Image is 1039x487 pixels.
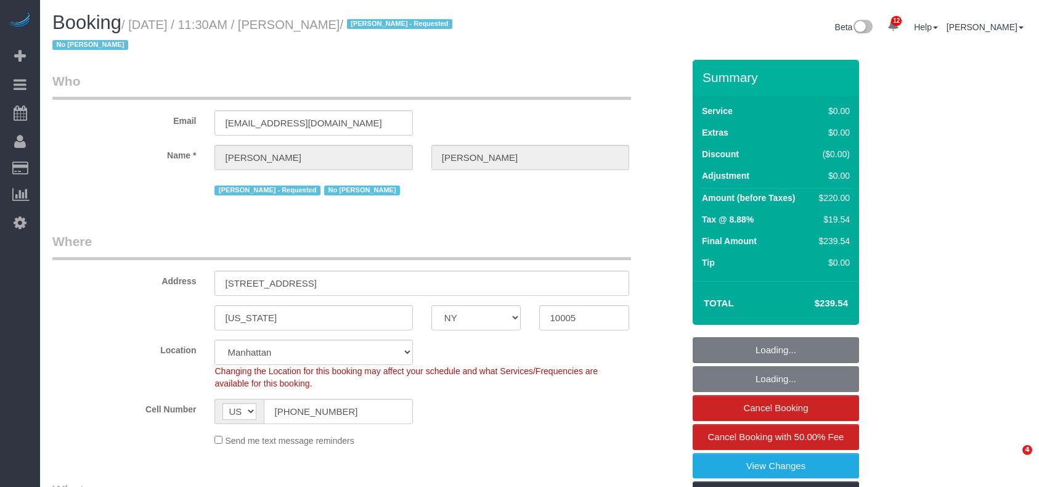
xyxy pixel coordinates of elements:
strong: Total [704,298,734,308]
label: Name * [43,145,205,162]
input: Zip Code [539,305,629,330]
label: Final Amount [702,235,757,247]
label: Email [43,110,205,127]
div: $0.00 [814,126,850,139]
a: Help [914,22,938,32]
small: / [DATE] / 11:30AM / [PERSON_NAME] [52,18,456,52]
a: 12 [881,12,905,39]
span: Send me text message reminders [225,436,354,446]
div: $19.54 [814,213,850,226]
label: Adjustment [702,170,749,182]
div: $0.00 [814,105,850,117]
input: City [214,305,412,330]
label: Address [43,271,205,287]
label: Extras [702,126,728,139]
label: Location [43,340,205,356]
a: Cancel Booking [693,395,859,421]
legend: Where [52,232,631,260]
input: First Name [214,145,412,170]
img: Automaid Logo [7,12,32,30]
legend: Who [52,72,631,100]
a: Cancel Booking with 50.00% Fee [693,424,859,450]
label: Discount [702,148,739,160]
span: No [PERSON_NAME] [52,40,128,50]
div: ($0.00) [814,148,850,160]
div: $239.54 [814,235,850,247]
label: Tip [702,256,715,269]
img: New interface [852,20,873,36]
span: Cancel Booking with 50.00% Fee [708,432,844,442]
label: Cell Number [43,399,205,415]
label: Service [702,105,733,117]
div: $0.00 [814,256,850,269]
iframe: Intercom live chat [997,445,1027,475]
div: $220.00 [814,192,850,204]
label: Tax @ 8.88% [702,213,754,226]
input: Cell Number [264,399,412,424]
label: Amount (before Taxes) [702,192,795,204]
div: $0.00 [814,170,850,182]
input: Email [214,110,412,136]
a: [PERSON_NAME] [947,22,1024,32]
h3: Summary [703,70,853,84]
span: 4 [1022,445,1032,455]
a: Beta [835,22,873,32]
span: [PERSON_NAME] - Requested [214,186,320,195]
input: Last Name [431,145,629,170]
h4: $239.54 [778,298,848,309]
a: View Changes [693,453,859,479]
span: No [PERSON_NAME] [324,186,400,195]
span: Changing the Location for this booking may affect your schedule and what Services/Frequencies are... [214,366,598,388]
span: [PERSON_NAME] - Requested [347,19,452,29]
span: 12 [891,16,902,26]
span: Booking [52,12,121,33]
